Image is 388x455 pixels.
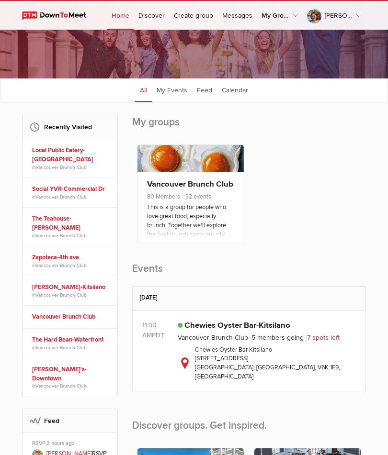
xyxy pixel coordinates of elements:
[32,185,111,194] a: Social YVR-Commercial Dr
[32,194,111,200] span: in
[32,312,111,322] a: Vancouver Brunch Club
[35,292,87,298] a: Vancouver Brunch Club
[135,78,152,102] a: All
[134,1,169,30] a: Discover
[35,263,87,268] a: Vancouver Brunch Club
[147,179,233,189] a: Vancouver Brunch Club
[306,333,340,342] span: 7 spots left
[152,78,192,102] a: My Events
[30,115,110,139] h2: Recently Visited
[303,1,365,30] a: [PERSON_NAME]
[35,383,87,389] a: Vancouver Brunch Club
[35,165,87,170] a: Vancouver Brunch Club
[32,214,111,233] a: The Teahouse-[PERSON_NAME]
[35,233,87,239] a: Vancouver Brunch Club
[46,440,74,446] span: 2 hours ago
[32,292,111,299] span: in
[32,365,111,383] a: [PERSON_NAME]'s-Downtown
[32,383,111,389] span: in
[32,335,111,344] a: The Hard Bean-Waterfront
[178,345,356,382] div: Chewies Oyster Bar Kitsilano [STREET_ADDRESS] [GEOGRAPHIC_DATA], [GEOGRAPHIC_DATA], V6K 1E9, [GEO...
[140,287,358,309] h2: [DATE]
[132,403,366,443] h2: Discover groups. Get inspired.
[257,1,302,30] a: My Groups
[147,203,234,251] p: This is a group for people who love great food, especially brunch! Together we'll explore the bes...
[217,78,253,102] a: Calendar
[142,320,178,340] div: 11:30 AM
[32,344,111,351] span: in
[152,331,164,339] span: America/Vancouver
[182,193,211,200] span: 32 events
[32,164,111,171] span: in
[178,333,248,342] a: Vancouver Brunch Club
[32,262,111,269] span: in
[132,261,366,286] h2: Events
[32,146,111,164] a: Local Public Eatery-[GEOGRAPHIC_DATA]
[170,1,217,30] a: Create group
[107,1,134,30] a: Home
[32,233,111,239] span: in
[184,321,290,330] a: Chewies Oyster Bar-Kitsilano
[147,193,180,200] span: 80 Members
[30,409,110,433] h2: Feed
[35,194,87,200] a: Vancouver Brunch Club
[32,253,111,262] a: Zapoteca-4th ave
[22,11,95,20] img: DownToMeet
[218,1,257,30] a: Messages
[32,283,111,292] a: [PERSON_NAME]-Kitsilano
[32,440,111,449] div: RSVP,
[250,333,304,342] span: 5 members going
[35,345,87,351] a: Vancouver Brunch Club
[192,78,217,102] a: Feed
[132,115,366,140] h2: My groups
